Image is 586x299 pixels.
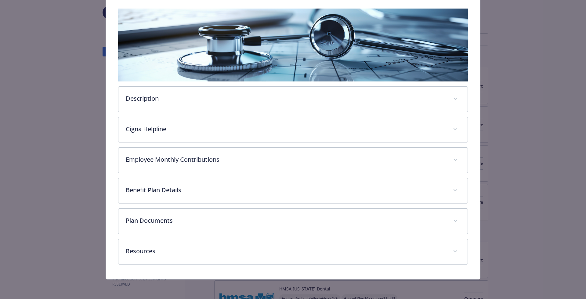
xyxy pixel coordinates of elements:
[118,117,468,142] div: Cigna Helpline
[118,87,468,112] div: Description
[118,239,468,264] div: Resources
[126,186,446,195] p: Benefit Plan Details
[126,124,446,134] p: Cigna Helpline
[118,209,468,234] div: Plan Documents
[126,155,446,164] p: Employee Monthly Contributions
[126,247,446,256] p: Resources
[118,9,468,81] img: banner
[118,148,468,173] div: Employee Monthly Contributions
[126,216,446,225] p: Plan Documents
[118,178,468,203] div: Benefit Plan Details
[126,94,446,103] p: Description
